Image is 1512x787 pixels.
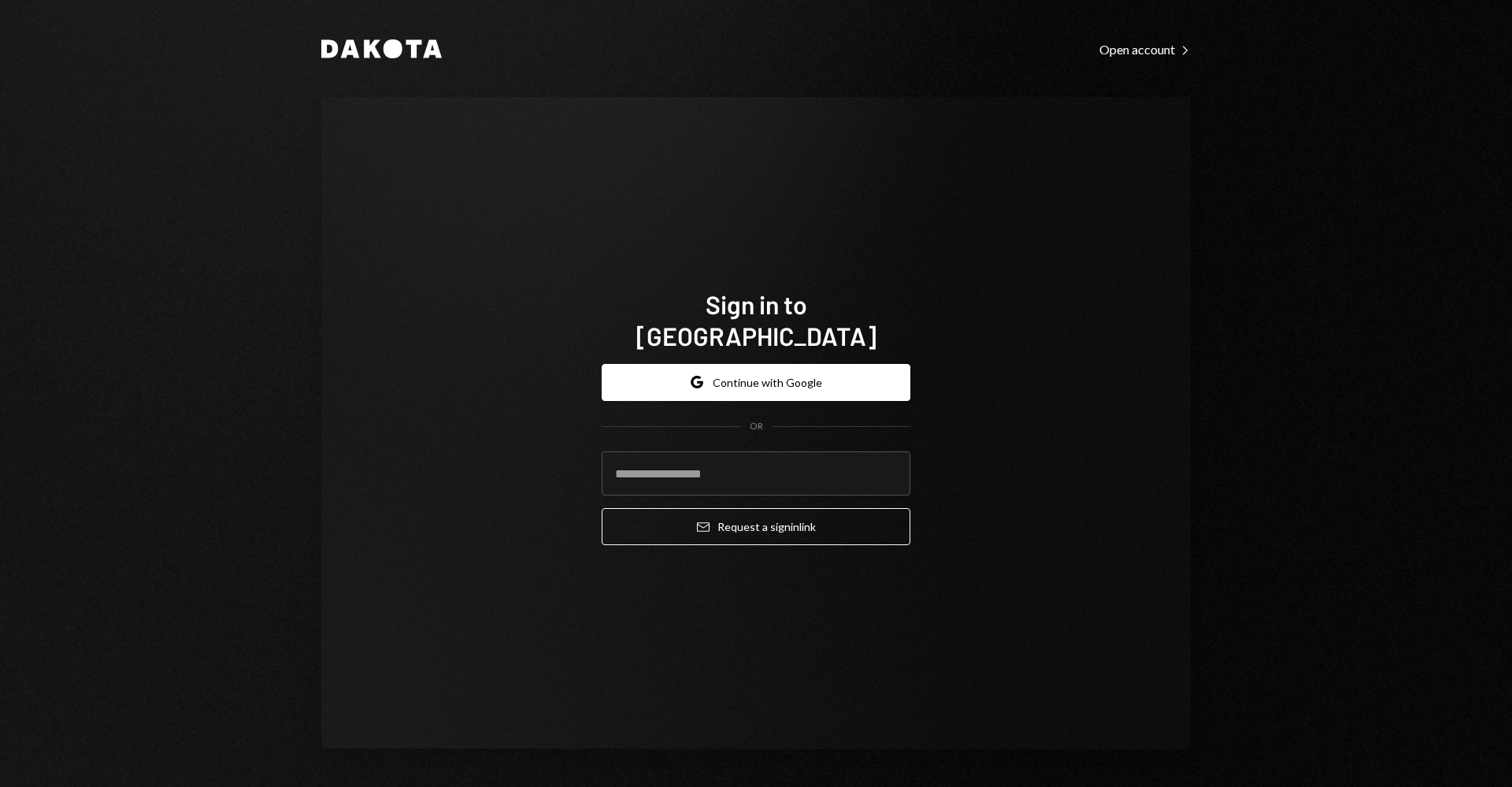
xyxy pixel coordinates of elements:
a: Open account [1099,40,1191,58]
button: Continue with Google [602,364,910,401]
button: Request a signinlink [602,508,910,545]
div: Open account [1099,42,1191,58]
h1: Sign in to [GEOGRAPHIC_DATA] [602,288,910,351]
div: OR [750,420,763,433]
